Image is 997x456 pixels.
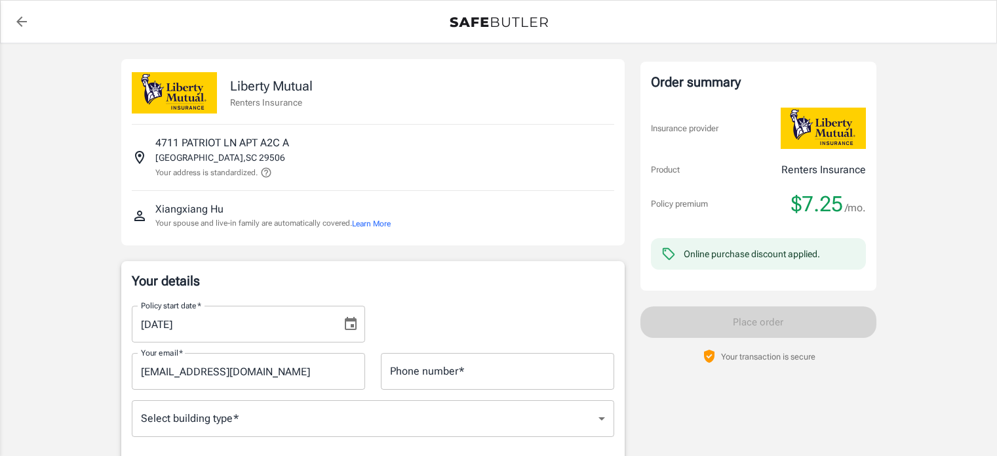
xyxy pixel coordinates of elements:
[155,167,258,178] p: Your address is standardized.
[132,272,614,290] p: Your details
[141,347,183,358] label: Your email
[155,217,391,230] p: Your spouse and live-in family are automatically covered.
[450,17,548,28] img: Back to quotes
[381,353,614,390] input: Enter number
[845,199,866,217] span: /mo.
[651,163,680,176] p: Product
[230,96,313,109] p: Renters Insurance
[132,208,147,224] svg: Insured person
[651,122,718,135] p: Insurance provider
[132,72,217,114] img: Liberty Mutual
[155,135,289,151] p: 4711 PATRIOT LN APT A2C A
[141,300,201,311] label: Policy start date
[721,350,815,363] p: Your transaction is secure
[781,162,866,178] p: Renters Insurance
[155,151,285,164] p: [GEOGRAPHIC_DATA] , SC 29506
[155,201,224,217] p: Xiangxiang Hu
[651,72,866,92] div: Order summary
[352,218,391,230] button: Learn More
[132,306,332,342] input: MM/DD/YYYY
[338,311,364,337] button: Choose date, selected date is Aug 15, 2025
[132,353,365,390] input: Enter email
[791,191,843,217] span: $7.25
[684,247,820,260] div: Online purchase discount applied.
[230,76,313,96] p: Liberty Mutual
[9,9,35,35] a: back to quotes
[781,108,866,149] img: Liberty Mutual
[132,150,147,165] svg: Insured address
[651,197,708,211] p: Policy premium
